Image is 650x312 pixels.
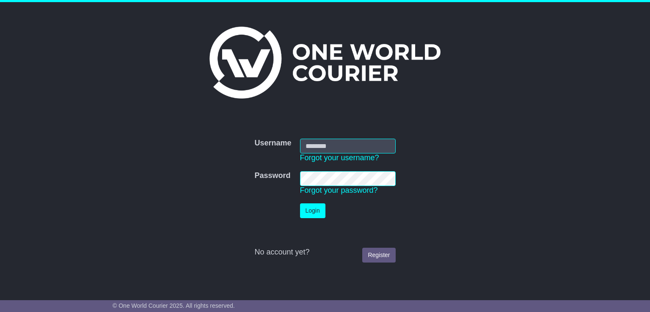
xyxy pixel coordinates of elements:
[254,139,291,148] label: Username
[300,186,378,194] a: Forgot your password?
[113,302,235,309] span: © One World Courier 2025. All rights reserved.
[362,248,395,263] a: Register
[209,27,441,99] img: One World
[300,203,325,218] button: Login
[254,171,290,181] label: Password
[300,153,379,162] a: Forgot your username?
[254,248,395,257] div: No account yet?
